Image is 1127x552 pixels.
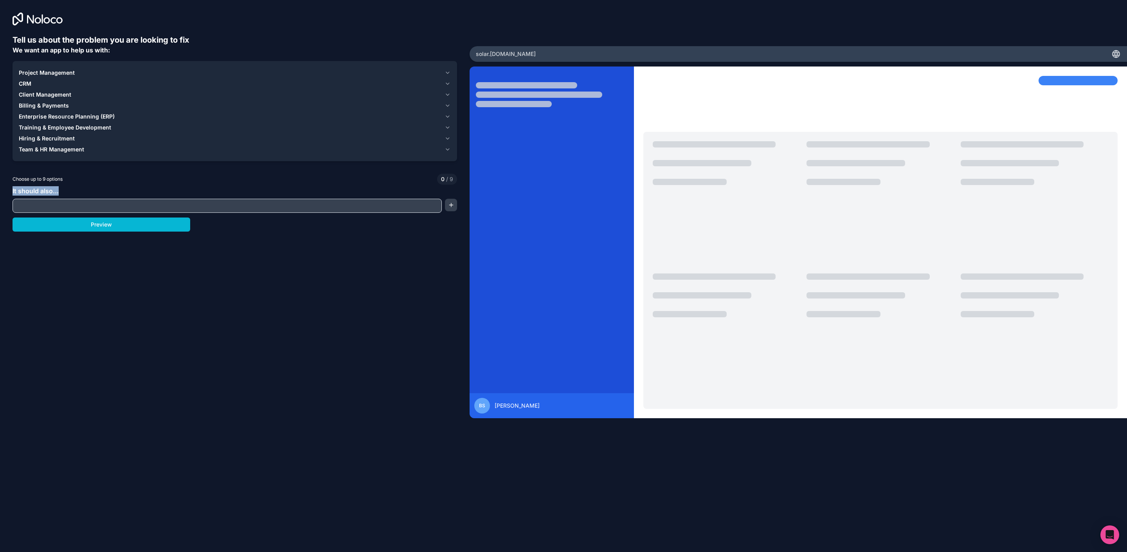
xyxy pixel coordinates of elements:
[19,133,451,144] button: Hiring & Recruitment
[446,176,448,182] span: /
[495,402,540,410] span: [PERSON_NAME]
[19,69,75,77] span: Project Management
[479,403,485,409] span: BS
[19,122,451,133] button: Training & Employee Development
[19,146,84,153] span: Team & HR Management
[19,102,69,110] span: Billing & Payments
[19,124,111,131] span: Training & Employee Development
[441,175,445,183] span: 0
[19,78,451,89] button: CRM
[445,175,453,183] span: 9
[19,89,451,100] button: Client Management
[19,135,75,142] span: Hiring & Recruitment
[19,113,115,120] span: Enterprise Resource Planning (ERP)
[13,176,63,183] span: Choose up to 9 options
[19,80,31,88] span: CRM
[476,50,536,58] span: solar .[DOMAIN_NAME]
[19,67,451,78] button: Project Management
[13,46,110,54] span: We want an app to help us with:
[19,111,451,122] button: Enterprise Resource Planning (ERP)
[19,100,451,111] button: Billing & Payments
[19,91,71,99] span: Client Management
[13,218,190,232] button: Preview
[19,144,451,155] button: Team & HR Management
[1100,525,1119,544] div: Open Intercom Messenger
[13,187,59,195] span: It should also...
[13,34,457,45] h6: Tell us about the problem you are looking to fix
